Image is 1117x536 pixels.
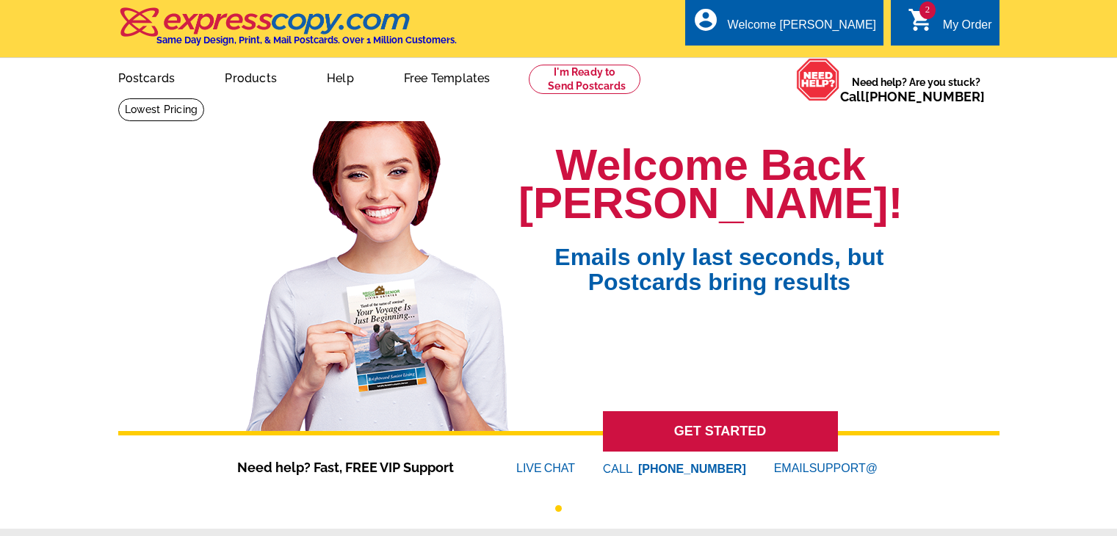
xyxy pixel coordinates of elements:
[865,89,985,104] a: [PHONE_NUMBER]
[237,457,472,477] span: Need help? Fast, FREE VIP Support
[201,59,300,94] a: Products
[908,7,934,33] i: shopping_cart
[555,505,562,512] button: 1 of 1
[118,18,457,46] a: Same Day Design, Print, & Mail Postcards. Over 1 Million Customers.
[919,1,936,19] span: 2
[796,58,840,101] img: help
[535,222,903,294] span: Emails only last seconds, but Postcards bring results
[840,89,985,104] span: Call
[516,460,544,477] font: LIVE
[809,460,880,477] font: SUPPORT@
[728,18,876,39] div: Welcome [PERSON_NAME]
[380,59,514,94] a: Free Templates
[237,109,518,431] img: welcome-back-logged-in.png
[908,16,992,35] a: 2 shopping_cart My Order
[156,35,457,46] h4: Same Day Design, Print, & Mail Postcards. Over 1 Million Customers.
[95,59,199,94] a: Postcards
[516,462,575,474] a: LIVECHAT
[840,75,992,104] span: Need help? Are you stuck?
[303,59,377,94] a: Help
[943,18,992,39] div: My Order
[693,7,719,33] i: account_circle
[603,411,838,452] a: GET STARTED
[518,146,903,222] h1: Welcome Back [PERSON_NAME]!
